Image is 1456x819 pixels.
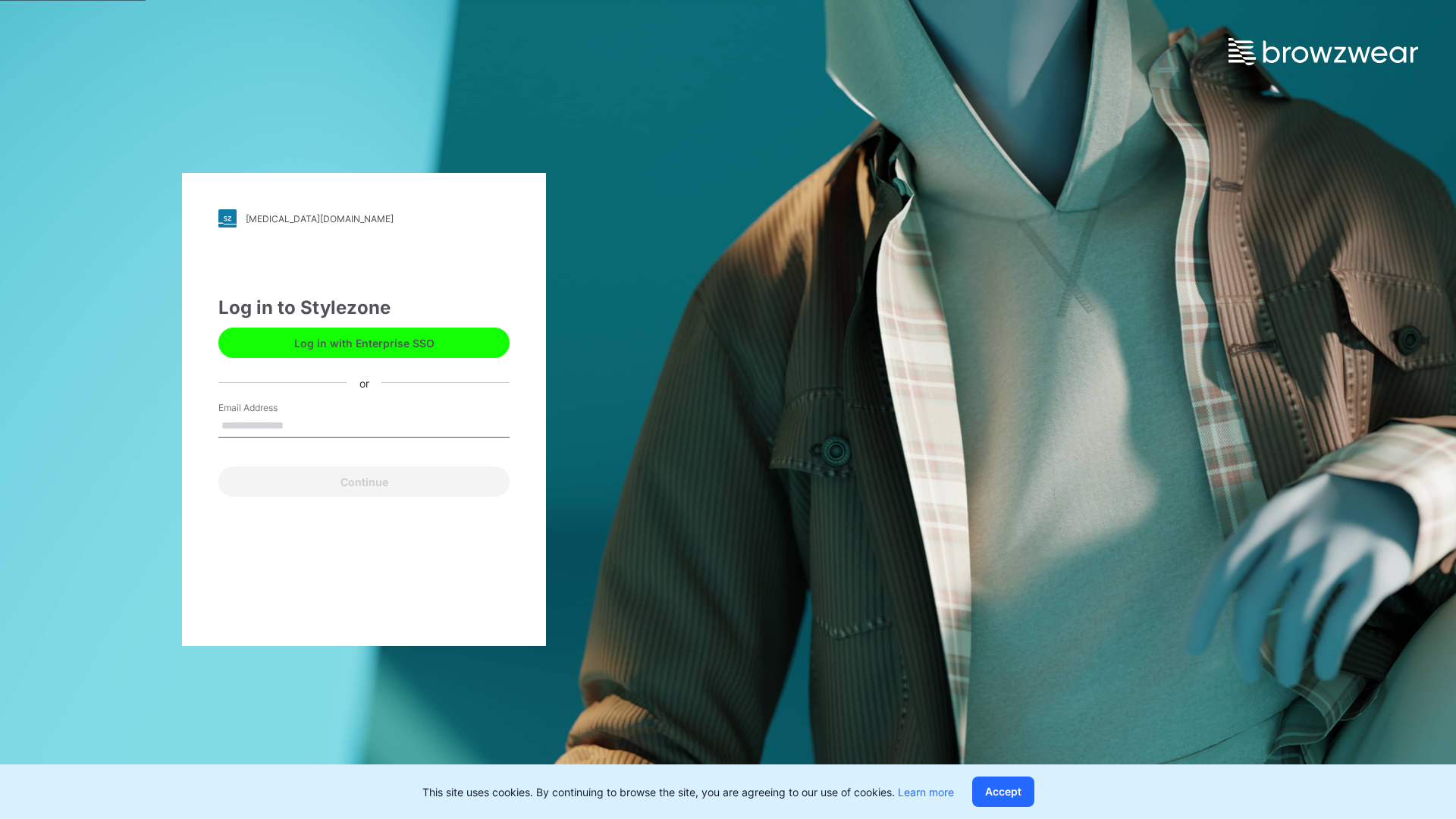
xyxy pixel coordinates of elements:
[246,213,394,224] div: [MEDICAL_DATA][DOMAIN_NAME]
[218,328,510,358] button: Log in with Enterprise SSO
[218,294,510,322] div: Log in to Stylezone
[218,401,325,415] label: Email Address
[347,375,381,391] div: or
[218,209,237,227] img: stylezone-logo.562084cfcfab977791bfbf7441f1a819.svg
[218,209,510,227] a: [MEDICAL_DATA][DOMAIN_NAME]
[422,784,954,800] p: This site uses cookies. By continuing to browse the site, you are agreeing to our use of cookies.
[972,777,1034,807] button: Accept
[898,786,954,799] a: Learn more
[1228,38,1418,65] img: browzwear-logo.e42bd6dac1945053ebaf764b6aa21510.svg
